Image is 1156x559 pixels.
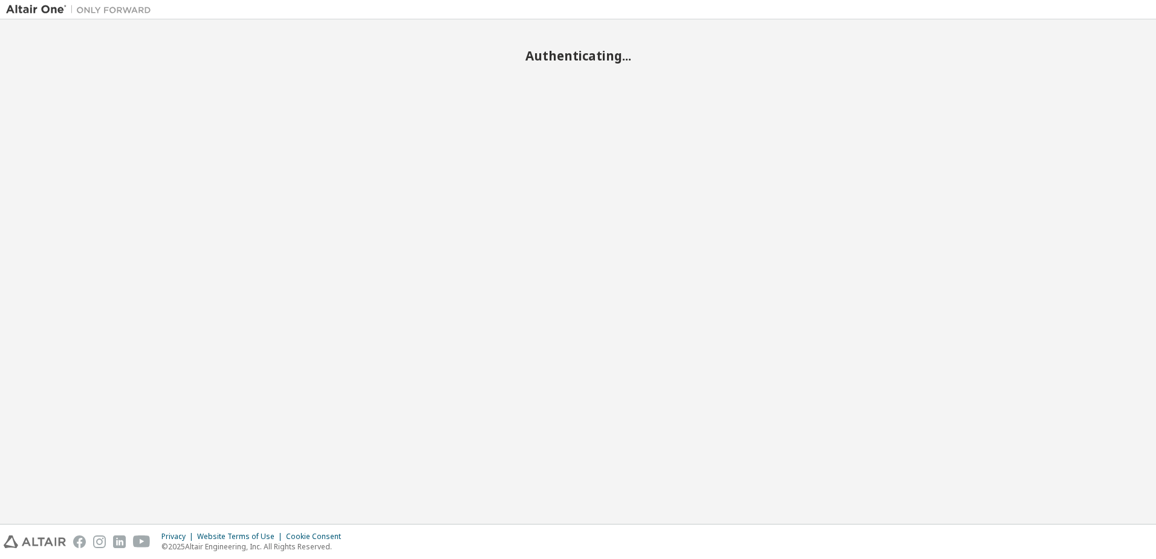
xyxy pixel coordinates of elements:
[161,532,197,541] div: Privacy
[6,4,157,16] img: Altair One
[197,532,286,541] div: Website Terms of Use
[4,535,66,548] img: altair_logo.svg
[6,48,1150,64] h2: Authenticating...
[286,532,348,541] div: Cookie Consent
[113,535,126,548] img: linkedin.svg
[133,535,151,548] img: youtube.svg
[73,535,86,548] img: facebook.svg
[161,541,348,552] p: © 2025 Altair Engineering, Inc. All Rights Reserved.
[93,535,106,548] img: instagram.svg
